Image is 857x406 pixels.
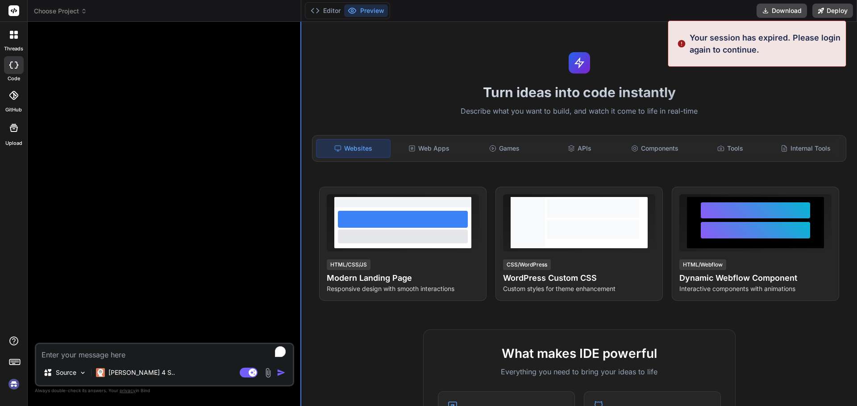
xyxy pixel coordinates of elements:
[503,259,551,270] div: CSS/WordPress
[757,4,807,18] button: Download
[503,272,655,284] h4: WordPress Custom CSS
[392,139,466,158] div: Web Apps
[327,259,370,270] div: HTML/CSS/JS
[769,139,842,158] div: Internal Tools
[503,284,655,293] p: Custom styles for theme enhancement
[679,259,726,270] div: HTML/Webflow
[690,32,840,56] p: Your session has expired. Please login again to continue.
[316,139,391,158] div: Websites
[307,4,344,17] button: Editor
[618,139,692,158] div: Components
[35,386,294,395] p: Always double-check its answers. Your in Bind
[34,7,87,16] span: Choose Project
[812,4,853,18] button: Deploy
[679,284,832,293] p: Interactive components with animations
[4,45,23,53] label: threads
[5,139,22,147] label: Upload
[307,84,852,100] h1: Turn ideas into code instantly
[677,32,686,56] img: alert
[679,272,832,284] h4: Dynamic Webflow Component
[327,272,479,284] h4: Modern Landing Page
[79,369,87,377] img: Pick Models
[6,377,21,392] img: signin
[263,368,273,378] img: attachment
[5,106,22,114] label: GitHub
[694,139,767,158] div: Tools
[438,366,721,377] p: Everything you need to bring your ideas to life
[307,106,852,117] p: Describe what you want to build, and watch it come to life in real-time
[56,368,76,377] p: Source
[543,139,616,158] div: APIs
[96,368,105,377] img: Claude 4 Sonnet
[8,75,20,82] label: code
[327,284,479,293] p: Responsive design with smooth interactions
[120,388,136,393] span: privacy
[277,368,286,377] img: icon
[438,344,721,363] h2: What makes IDE powerful
[468,139,541,158] div: Games
[36,344,293,360] textarea: To enrich screen reader interactions, please activate Accessibility in Grammarly extension settings
[344,4,388,17] button: Preview
[108,368,175,377] p: [PERSON_NAME] 4 S..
